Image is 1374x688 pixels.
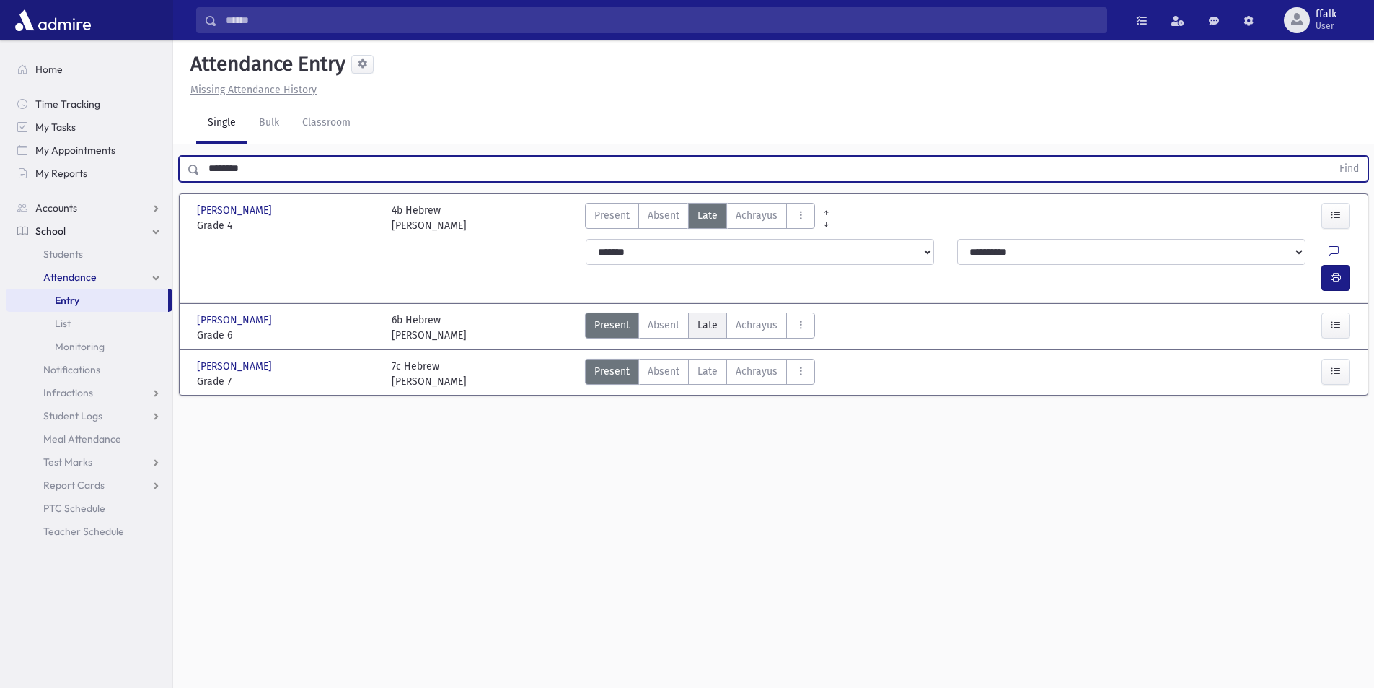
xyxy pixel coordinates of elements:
a: Students [6,243,172,266]
span: Absent [648,318,679,333]
span: Report Cards [43,479,105,492]
span: Meal Attendance [43,432,121,445]
span: Infractions [43,386,93,399]
span: Accounts [35,201,77,214]
span: Student Logs [43,409,102,422]
div: 6b Hebrew [PERSON_NAME] [392,313,467,343]
a: Attendance [6,266,172,289]
span: Notifications [43,363,100,376]
span: [PERSON_NAME] [197,359,275,374]
div: 7c Hebrew [PERSON_NAME] [392,359,467,389]
span: Test Marks [43,456,92,469]
span: Achrayus [736,318,778,333]
a: Missing Attendance History [185,84,317,96]
div: AttTypes [585,313,815,343]
span: ffalk [1316,9,1336,20]
span: Present [594,318,630,333]
a: My Tasks [6,116,172,139]
span: My Tasks [35,121,76,134]
a: Student Logs [6,404,172,427]
span: Grade 6 [197,328,377,343]
a: My Appointments [6,139,172,162]
a: Entry [6,289,168,312]
span: Grade 4 [197,218,377,233]
span: Students [43,248,83,261]
span: Grade 7 [197,374,377,389]
button: Find [1331,157,1368,181]
span: List [55,317,71,330]
span: Late [697,364,718,379]
span: Achrayus [736,208,778,223]
div: 4b Hebrew [PERSON_NAME] [392,203,467,233]
a: Notifications [6,358,172,381]
a: PTC Schedule [6,497,172,520]
span: Present [594,364,630,379]
span: Late [697,208,718,223]
span: My Appointments [35,144,115,157]
span: Attendance [43,271,97,284]
span: My Reports [35,167,87,180]
span: [PERSON_NAME] [197,203,275,218]
a: List [6,312,172,335]
div: AttTypes [585,203,815,233]
span: Achrayus [736,364,778,379]
span: Teacher Schedule [43,525,124,538]
span: Home [35,63,63,76]
a: Meal Attendance [6,427,172,450]
span: [PERSON_NAME] [197,313,275,328]
a: Time Tracking [6,92,172,116]
span: Monitoring [55,340,105,353]
a: Bulk [247,103,291,144]
span: Absent [648,208,679,223]
img: AdmirePro [12,6,94,35]
h5: Attendance Entry [185,52,345,77]
a: Teacher Schedule [6,520,172,543]
u: Missing Attendance History [190,84,317,96]
a: Test Marks [6,450,172,474]
a: My Reports [6,162,172,185]
span: Entry [55,294,79,307]
span: PTC Schedule [43,502,105,515]
a: Classroom [291,103,362,144]
a: School [6,219,172,243]
div: AttTypes [585,359,815,389]
a: Accounts [6,196,172,219]
span: User [1316,20,1336,32]
a: Infractions [6,381,172,404]
span: Absent [648,364,679,379]
a: Single [196,103,247,144]
span: Late [697,318,718,333]
a: Monitoring [6,335,172,358]
span: Time Tracking [35,97,100,110]
a: Home [6,58,172,81]
input: Search [217,7,1106,33]
span: Present [594,208,630,223]
a: Report Cards [6,474,172,497]
span: School [35,225,66,238]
